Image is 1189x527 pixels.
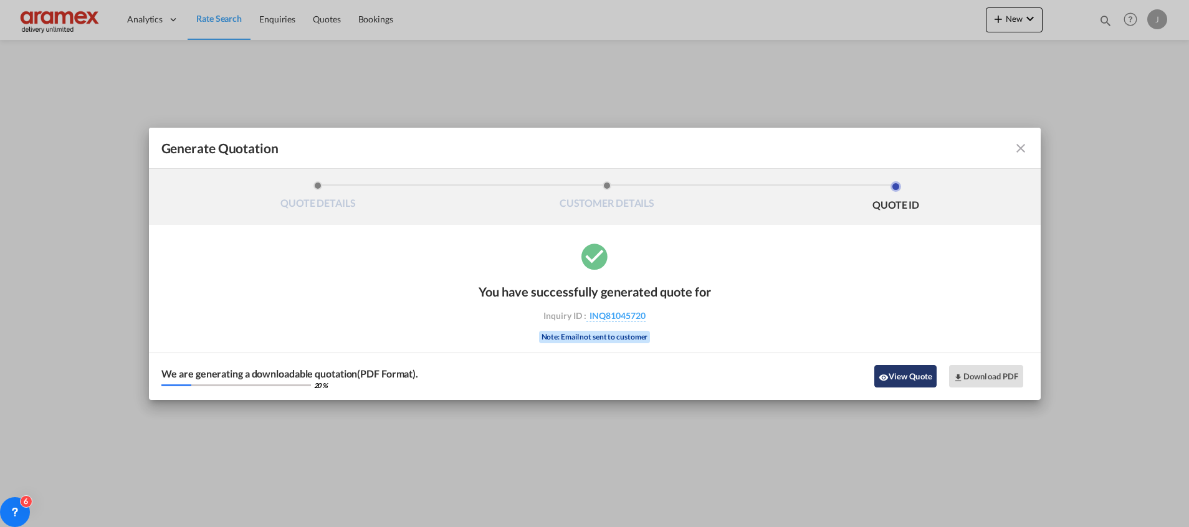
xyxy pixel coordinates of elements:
li: CUSTOMER DETAILS [462,181,752,215]
div: We are generating a downloadable quotation(PDF Format). [161,369,419,379]
md-dialog: Generate QuotationQUOTE ... [149,128,1041,400]
div: You have successfully generated quote for [479,284,711,299]
md-icon: icon-eye [879,373,889,382]
md-icon: icon-close fg-AAA8AD cursor m-0 [1013,141,1028,156]
li: QUOTE ID [752,181,1041,215]
md-icon: icon-checkbox-marked-circle [579,240,610,272]
button: Download PDF [949,365,1023,387]
div: 20 % [314,382,328,389]
span: Generate Quotation [161,140,279,156]
span: INQ81045720 [586,310,646,321]
button: icon-eyeView Quote [874,365,937,387]
md-icon: icon-download [953,373,963,382]
div: Inquiry ID : [522,310,667,321]
li: QUOTE DETAILS [174,181,463,215]
div: Note: Email not sent to customer [539,331,651,343]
